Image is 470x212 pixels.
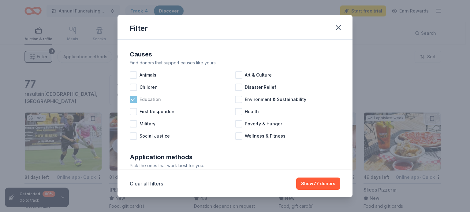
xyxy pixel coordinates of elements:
[245,132,285,140] span: Wellness & Fitness
[130,180,163,187] button: Clear all filters
[140,108,176,115] span: First Responders
[130,23,148,33] div: Filter
[245,84,276,91] span: Disaster Relief
[296,178,340,190] button: Show77 donors
[140,120,155,128] span: Military
[245,96,306,103] span: Environment & Sustainability
[130,152,340,162] div: Application methods
[140,96,161,103] span: Education
[130,162,340,169] div: Pick the ones that work best for you.
[245,108,259,115] span: Health
[140,84,158,91] span: Children
[245,71,272,79] span: Art & Culture
[140,71,156,79] span: Animals
[130,59,340,66] div: Find donors that support causes like yours.
[130,49,340,59] div: Causes
[245,120,282,128] span: Poverty & Hunger
[140,132,170,140] span: Social Justice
